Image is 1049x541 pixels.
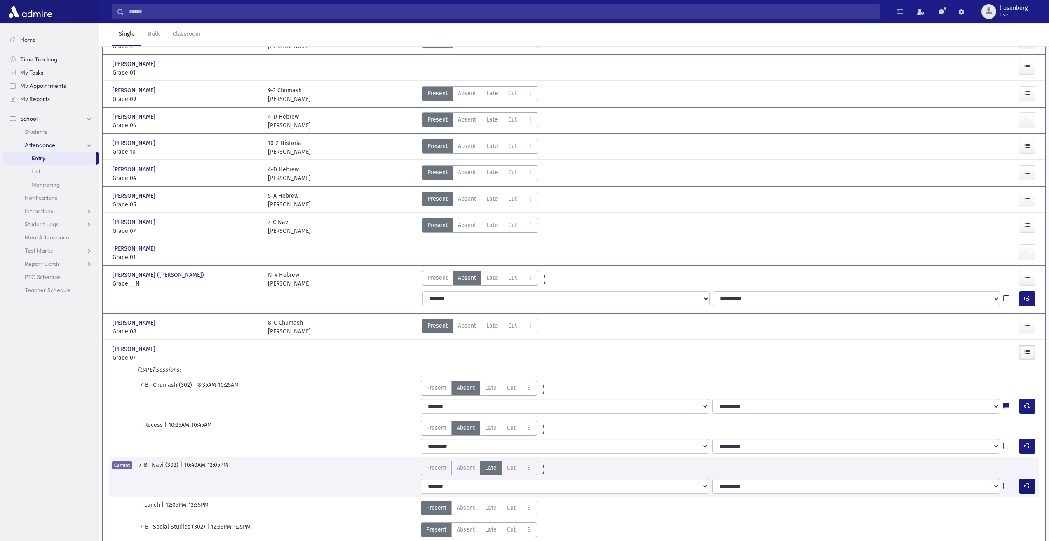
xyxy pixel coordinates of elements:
span: Absent [458,168,476,177]
span: Absent [458,274,476,282]
a: Report Cards [3,257,99,270]
span: Absent [457,504,475,512]
span: Present [427,194,448,203]
span: Late [485,384,497,392]
div: 7-C Navi [PERSON_NAME] [268,218,311,235]
div: AttTypes [421,501,537,515]
span: Present [426,464,446,472]
span: Meal Attendance [25,234,69,241]
span: Cut [507,504,516,512]
span: Late [486,142,498,150]
span: [PERSON_NAME] [113,139,157,148]
span: Late [486,89,498,98]
span: Cut [507,424,516,432]
span: | [194,381,198,396]
a: Student Logs [3,218,99,231]
span: Absent [457,424,475,432]
span: [PERSON_NAME] [113,218,157,227]
a: Meal Attendance [3,231,99,244]
div: AttTypes [422,271,538,288]
div: 8-C Chumash [PERSON_NAME] [268,319,311,336]
a: Teacher Schedule [3,283,99,297]
span: Absent [458,89,476,98]
div: AttTypes [421,522,537,537]
div: AttTypes [421,381,550,396]
span: Grade 08 [113,327,260,336]
span: Cut [508,274,517,282]
span: Present [427,168,448,177]
span: 7-B- Navi (302) [139,461,180,475]
span: Cut [508,115,517,124]
span: Cut [507,525,516,534]
span: Teacher Schedule [25,286,71,294]
span: [PERSON_NAME] [113,60,157,68]
span: Present [427,221,448,230]
span: | [162,501,166,515]
div: AttTypes [422,139,538,156]
span: Home [20,36,36,43]
span: Notifications [25,194,57,201]
span: Grade 07 [113,227,260,235]
i: [DATE] Sessions: [138,366,181,373]
a: All Prior [537,381,550,387]
span: Late [485,525,497,534]
span: Time Tracking [20,56,57,63]
span: Grade 04 [113,174,260,183]
span: Cut [508,142,517,150]
a: List [3,165,99,178]
span: Absent [457,384,475,392]
span: [PERSON_NAME] [113,86,157,95]
span: Cut [508,321,517,330]
a: Test Marks [3,244,99,257]
span: 10:40AM-12:05PM [184,461,228,475]
span: - Lunch [140,501,162,515]
img: AdmirePro [7,3,54,20]
div: AttTypes [421,421,550,436]
span: Present [427,321,448,330]
span: [PERSON_NAME] [113,345,157,354]
a: All Later [537,427,550,434]
span: [PERSON_NAME] [113,165,157,174]
span: Grade 01 [113,253,260,262]
a: Home [3,33,99,46]
span: Current [112,461,132,469]
span: Late [486,194,498,203]
span: Late [486,168,498,177]
a: My Tasks [3,66,99,79]
span: My Appointments [20,82,66,89]
a: Attendance [3,138,99,152]
span: Student Logs [25,220,59,228]
span: My Tasks [20,69,43,76]
span: Infractions [25,207,53,215]
a: Entry [3,152,96,165]
div: N-4 Hebrew [PERSON_NAME] [268,271,311,288]
a: All Prior [537,461,550,467]
span: | [180,461,184,475]
span: Cut [508,168,517,177]
div: 4-D Hebrew [PERSON_NAME] [268,112,311,130]
span: Cut [508,221,517,230]
span: Cut [507,464,516,472]
span: Late [486,274,498,282]
span: 7-B- Social Studies (302) [140,522,207,537]
span: Report Cards [25,260,60,267]
span: Absent [458,321,476,330]
span: Late [486,221,498,230]
span: Grade 07 [113,354,260,362]
span: Monitoring [31,181,60,188]
a: All Prior [537,421,550,427]
span: Present [427,89,448,98]
span: My Reports [20,95,50,103]
div: AttTypes [422,319,538,336]
div: AttTypes [422,112,538,130]
span: Late [485,464,497,472]
span: Absent [458,194,476,203]
span: [PERSON_NAME] [113,192,157,200]
a: Time Tracking [3,53,99,66]
span: Present [427,142,448,150]
span: 10:25AM-10:45AM [169,421,212,436]
span: Cut [507,384,516,392]
input: Search [124,4,880,19]
a: All Later [537,467,550,474]
span: 8:35AM-10:25AM [198,381,239,396]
